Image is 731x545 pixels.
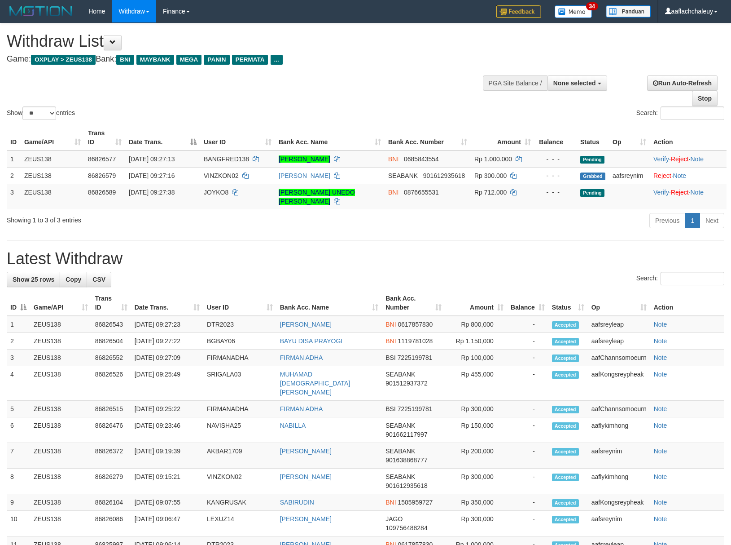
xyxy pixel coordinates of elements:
span: 86826577 [88,155,116,163]
td: ZEUS138 [30,316,92,333]
a: Note [654,371,667,378]
span: 86826589 [88,189,116,196]
span: SEABANK [385,448,415,455]
td: 1 [7,151,21,168]
td: Rp 350,000 [445,494,507,511]
span: Copy 901612935618 to clipboard [423,172,465,179]
span: None selected [553,80,596,87]
div: PGA Site Balance / [483,75,547,91]
td: 7 [7,443,30,469]
td: ZEUS138 [21,151,84,168]
th: Bank Acc. Name: activate to sort column ascending [276,290,382,316]
td: - [507,417,548,443]
td: aafKongsreypheak [588,494,650,511]
a: Reject [671,155,689,163]
span: Accepted [552,474,579,481]
td: ZEUS138 [30,401,92,417]
td: NAVISHA25 [203,417,276,443]
span: BNI [385,337,396,345]
div: - - - [538,155,573,164]
th: User ID: activate to sort column ascending [203,290,276,316]
span: BSI [385,354,396,361]
td: - [507,443,548,469]
td: 2 [7,333,30,350]
a: BAYU DISA PRAYOGI [280,337,343,345]
button: None selected [547,75,607,91]
img: Button%20Memo.svg [555,5,592,18]
a: Note [654,337,667,345]
a: [PERSON_NAME] [280,473,332,480]
span: ... [271,55,283,65]
img: panduan.png [606,5,651,18]
td: - [507,366,548,401]
td: 86826543 [92,316,131,333]
h1: Withdraw List [7,32,478,50]
span: Accepted [552,321,579,329]
a: Note [690,155,704,163]
span: VINZKON02 [204,172,239,179]
td: aafsreynim [588,443,650,469]
a: [PERSON_NAME] [279,155,330,163]
span: Copy 0685843554 to clipboard [404,155,439,163]
td: aafsreyleap [588,333,650,350]
a: Verify [653,155,669,163]
td: ZEUS138 [30,511,92,536]
td: - [507,333,548,350]
td: Rp 1,150,000 [445,333,507,350]
th: Amount: activate to sort column ascending [471,125,534,151]
td: FIRMANADHA [203,401,276,417]
span: [DATE] 09:27:38 [129,189,175,196]
th: Trans ID: activate to sort column ascending [84,125,125,151]
td: Rp 150,000 [445,417,507,443]
th: Action [650,290,724,316]
span: [DATE] 09:27:13 [129,155,175,163]
td: ZEUS138 [30,469,92,494]
span: [DATE] 09:27:16 [129,172,175,179]
th: Balance: activate to sort column ascending [507,290,548,316]
div: Showing 1 to 3 of 3 entries [7,212,298,225]
span: Copy 0617857830 to clipboard [398,321,433,328]
th: ID [7,125,21,151]
a: Note [654,448,667,455]
td: 86826104 [92,494,131,511]
h4: Game: Bank: [7,55,478,64]
td: [DATE] 09:27:22 [131,333,203,350]
span: Grabbed [580,173,605,180]
td: VINZKON02 [203,469,276,494]
span: SEABANK [388,172,418,179]
span: BNI [385,499,396,506]
td: [DATE] 09:25:49 [131,366,203,401]
td: aafsreynim [588,511,650,536]
td: 86826526 [92,366,131,401]
a: Reject [671,189,689,196]
span: Copy 1505959727 to clipboard [398,499,433,506]
span: Copy 1119781028 to clipboard [398,337,433,345]
img: MOTION_logo.png [7,4,75,18]
span: Accepted [552,338,579,346]
td: 86826279 [92,469,131,494]
img: Feedback.jpg [496,5,541,18]
a: [PERSON_NAME] [280,321,332,328]
a: Note [654,515,667,523]
a: MUHAMAD [DEMOGRAPHIC_DATA][PERSON_NAME] [280,371,350,396]
td: - [507,350,548,366]
td: Rp 100,000 [445,350,507,366]
td: 86826476 [92,417,131,443]
td: [DATE] 09:06:47 [131,511,203,536]
td: - [507,401,548,417]
th: Balance [534,125,577,151]
span: JOYKO8 [204,189,228,196]
a: Note [673,172,687,179]
a: Show 25 rows [7,272,60,287]
td: 86826504 [92,333,131,350]
span: Rp 300.000 [474,172,507,179]
h1: Latest Withdraw [7,250,724,268]
a: FIRMAN ADHA [280,405,323,412]
span: Copy 0876655531 to clipboard [404,189,439,196]
td: AKBAR1709 [203,443,276,469]
a: [PERSON_NAME] UNEDO [PERSON_NAME] [279,189,355,205]
select: Showentries [22,106,56,120]
span: BNI [116,55,134,65]
td: [DATE] 09:23:46 [131,417,203,443]
span: Copy 901512937372 to clipboard [385,380,427,387]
